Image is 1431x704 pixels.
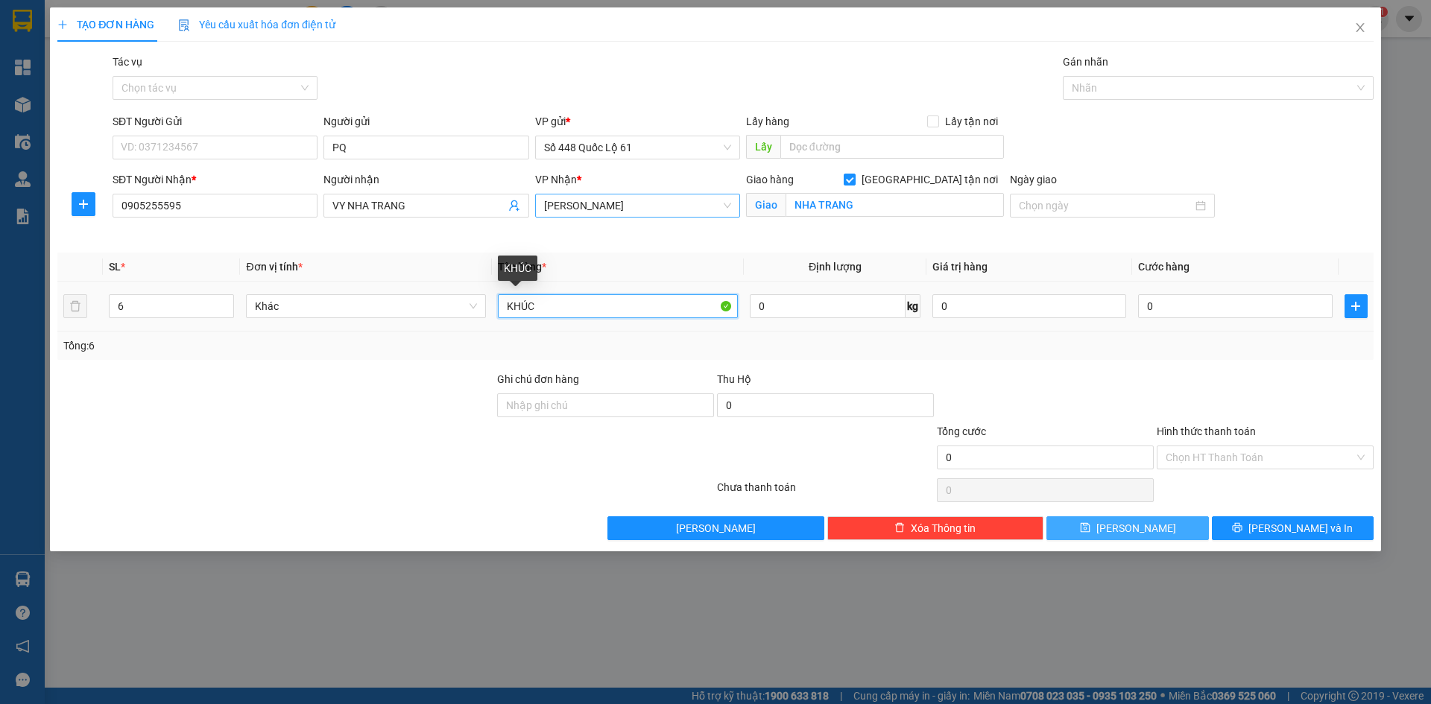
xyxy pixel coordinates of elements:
button: plus [72,192,95,216]
div: Tổng: 6 [63,337,552,354]
div: VP gửi [535,113,740,130]
span: Cước hàng [1138,261,1190,273]
input: Dọc đường [780,135,1004,159]
label: Ghi chú đơn hàng [497,373,579,385]
input: Giao tận nơi [786,193,1004,217]
span: Khác [255,295,477,317]
span: kg [906,294,920,318]
button: deleteXóa Thông tin [827,516,1044,540]
button: [PERSON_NAME] [607,516,824,540]
span: close [1354,22,1366,34]
span: user-add [508,200,520,212]
label: Gán nhãn [1063,56,1108,68]
span: Tổng cước [937,425,986,437]
span: [PERSON_NAME] [1096,520,1176,536]
input: 0 [932,294,1126,318]
label: Tác vụ [113,56,142,68]
button: printer[PERSON_NAME] và In [1212,516,1374,540]
button: plus [1345,294,1368,318]
span: [GEOGRAPHIC_DATA] tận nơi [856,171,1004,188]
button: Close [1339,7,1381,49]
label: Ngày giao [1010,174,1057,185]
span: Lấy [746,135,780,159]
div: SĐT Người Gửi [113,113,318,130]
div: SĐT Người Nhận [113,171,318,188]
button: save[PERSON_NAME] [1046,516,1208,540]
label: Hình thức thanh toán [1157,425,1256,437]
input: Ngày giao [1019,197,1192,214]
div: Người gửi [323,113,528,130]
div: KHÚC [498,256,537,281]
span: Thu Hộ [717,373,751,385]
span: printer [1232,522,1242,534]
button: delete [63,294,87,318]
span: delete [894,522,905,534]
span: VP Nhận [535,174,577,185]
span: Lấy hàng [746,115,789,127]
img: icon [178,19,190,31]
span: Xóa Thông tin [911,520,976,536]
span: Giao [746,193,786,217]
span: TẠO ĐƠN HÀNG [57,19,154,31]
div: Chưa thanh toán [715,479,935,505]
span: Yêu cầu xuất hóa đơn điện tử [178,19,335,31]
span: Đơn vị tính [246,261,302,273]
span: [PERSON_NAME] [676,520,756,536]
input: Ghi chú đơn hàng [497,393,714,417]
span: plus [72,198,95,210]
span: Giá trị hàng [932,261,988,273]
span: Định lượng [809,261,862,273]
span: [PERSON_NAME] và In [1248,520,1353,536]
span: save [1080,522,1090,534]
div: Người nhận [323,171,528,188]
span: Lấy tận nơi [939,113,1004,130]
span: Số 448 Quốc Lộ 61 [544,136,731,159]
span: Giao hàng [746,174,794,185]
span: Khánh Hoà [544,194,731,217]
span: SL [109,261,121,273]
span: plus [57,19,68,30]
input: VD: Bàn, Ghế [498,294,738,318]
span: plus [1345,300,1367,312]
